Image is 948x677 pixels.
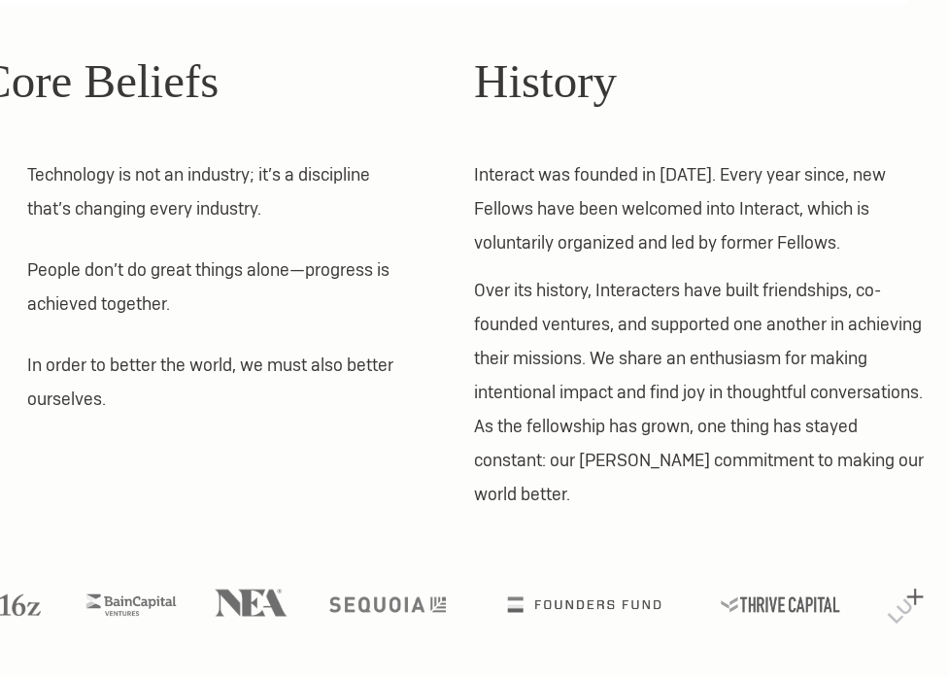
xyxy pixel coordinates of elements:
img: Founders Fund logo [507,597,660,613]
img: NEA logo [215,590,288,617]
p: Over its history, Interacters have built friendships, co-founded ventures, and supported one anot... [474,273,928,511]
img: Thrive Capital logo [722,597,841,613]
h2: History [474,46,928,118]
img: Lux Capital logo [887,589,923,624]
img: Sequoia logo [329,597,446,613]
img: Bain Capital Ventures logo [85,594,176,617]
p: Interact was founded in [DATE]. Every year since, new Fellows have been welcomed into Interact, w... [474,157,928,259]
